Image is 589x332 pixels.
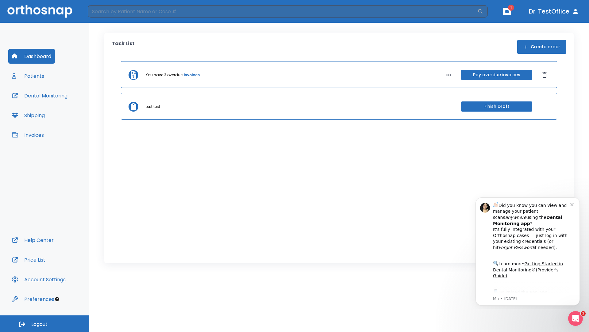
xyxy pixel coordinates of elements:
[27,97,104,128] div: Download the app: | ​ Let us know if you need help getting started!
[27,104,104,110] p: Message from Ma, sent 6w ago
[568,311,583,326] iframe: Intercom live chat
[8,292,58,306] button: Preferences
[466,192,589,309] iframe: Intercom notifications message
[54,296,60,302] div: Tooltip anchor
[112,40,135,54] p: Task List
[146,104,160,109] p: test test
[8,108,48,123] button: Shipping
[8,128,48,142] button: Invoices
[8,252,49,267] button: Price List
[540,70,549,80] button: Dismiss
[8,233,57,247] button: Help Center
[27,98,81,109] a: App Store
[88,5,477,18] input: Search by Patient Name or Case #
[517,40,566,54] button: Create order
[8,272,69,287] button: Account Settings
[461,101,532,112] button: Finish Draft
[8,69,48,83] button: Patients
[7,5,72,18] img: Orthosnap
[104,10,109,14] button: Dismiss notification
[8,49,55,64] button: Dashboard
[581,311,586,316] span: 1
[526,6,582,17] button: Dr. TestOffice
[31,321,48,328] span: Logout
[461,70,532,80] button: Pay overdue invoices
[508,5,514,11] span: 1
[184,72,200,78] a: invoices
[146,72,183,78] p: You have 3 overdue
[8,88,71,103] button: Dental Monitoring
